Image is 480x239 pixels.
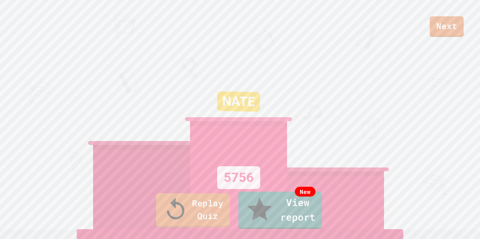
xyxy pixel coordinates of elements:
[238,192,322,229] a: View report
[217,91,260,112] div: NATE
[156,193,230,227] a: Replay Quiz
[295,187,315,197] div: New
[217,166,260,189] div: 5756
[430,16,464,37] a: Next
